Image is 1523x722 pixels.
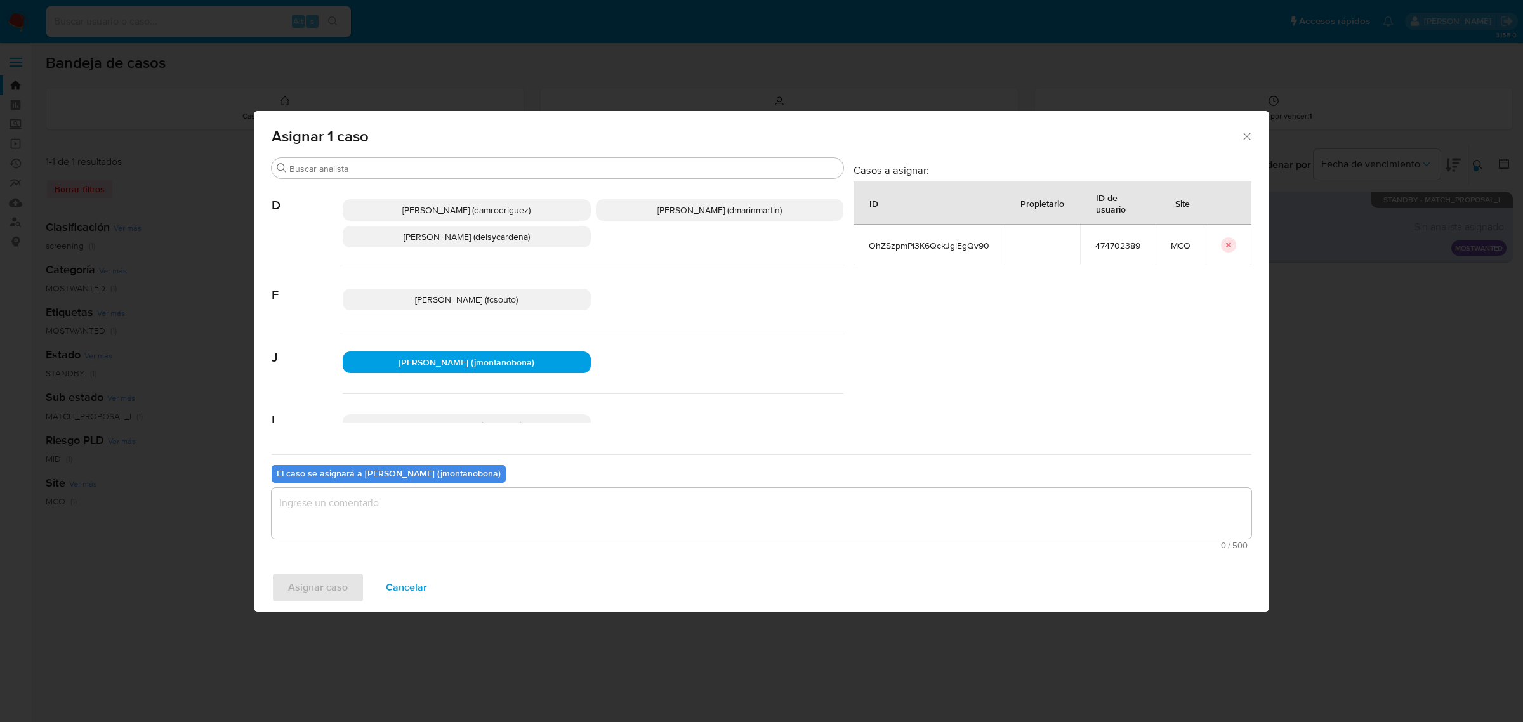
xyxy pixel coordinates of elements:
[1081,182,1155,224] div: ID de usuario
[1171,240,1190,251] span: MCO
[1221,237,1236,253] button: icon-button
[1241,130,1252,141] button: Cerrar ventana
[343,289,591,310] div: [PERSON_NAME] (fcsouto)
[272,129,1241,144] span: Asignar 1 caso
[869,240,989,251] span: OhZSzpmPi3K6QckJglEgQv90
[272,331,343,365] span: J
[369,572,444,603] button: Cancelar
[343,351,591,373] div: [PERSON_NAME] (jmontanobona)
[272,268,343,303] span: F
[415,293,518,306] span: [PERSON_NAME] (fcsouto)
[404,230,530,243] span: [PERSON_NAME] (deisycardena)
[343,414,591,436] div: [PERSON_NAME] (cbaquero)
[1095,240,1140,251] span: 474702389
[343,199,591,221] div: [PERSON_NAME] (damrodriguez)
[272,394,343,428] span: L
[1005,188,1079,218] div: Propietario
[343,226,591,247] div: [PERSON_NAME] (deisycardena)
[272,179,343,213] span: D
[289,163,838,174] input: Buscar analista
[254,111,1269,612] div: assign-modal
[657,204,782,216] span: [PERSON_NAME] (dmarinmartin)
[596,199,844,221] div: [PERSON_NAME] (dmarinmartin)
[854,164,1251,176] h3: Casos a asignar:
[386,574,427,601] span: Cancelar
[854,188,893,218] div: ID
[275,541,1248,549] span: Máximo 500 caracteres
[402,204,531,216] span: [PERSON_NAME] (damrodriguez)
[277,163,287,173] button: Buscar
[399,356,534,369] span: [PERSON_NAME] (jmontanobona)
[411,419,522,431] span: [PERSON_NAME] (cbaquero)
[277,467,501,480] b: El caso se asignará a [PERSON_NAME] (jmontanobona)
[1160,188,1205,218] div: Site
